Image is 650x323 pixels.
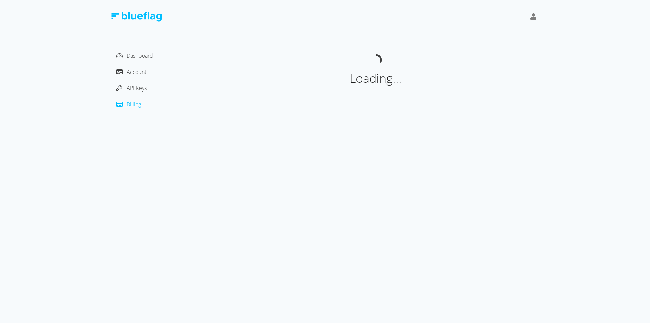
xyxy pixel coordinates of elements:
[116,52,153,59] a: Dashboard
[127,101,141,108] span: Billing
[127,68,146,76] span: Account
[116,68,146,76] a: Account
[127,84,147,92] span: API Keys
[111,12,162,22] img: Blue Flag Logo
[116,84,147,92] a: API Keys
[350,70,402,86] span: Loading...
[127,52,153,59] span: Dashboard
[116,101,141,108] a: Billing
